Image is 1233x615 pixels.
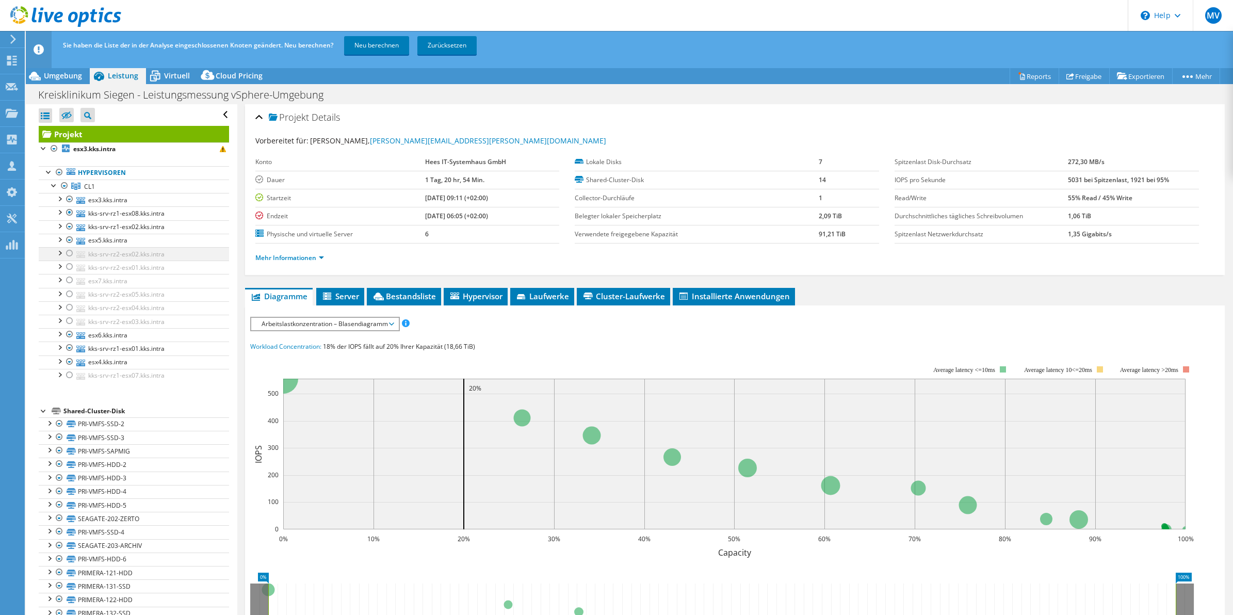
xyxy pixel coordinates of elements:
a: PRI-VMFS-HDD-4 [39,485,229,498]
label: Vorbereitet für: [255,136,309,145]
a: kks-srv-rz2-esx04.kks.intra [39,301,229,315]
a: PRI-VMFS-HDD-6 [39,553,229,566]
text: Capacity [718,547,751,558]
svg: \n [1141,11,1150,20]
text: 60% [818,535,831,543]
text: 90% [1089,535,1101,543]
text: Average latency >20ms [1120,366,1178,374]
label: Durchschnittliches tägliches Schreibvolumen [895,211,1068,221]
text: 100 [268,497,279,506]
label: Konto [255,157,426,167]
span: Installierte Anwendungen [678,291,790,301]
a: PRIMERA-122-HDD [39,593,229,606]
text: 20% [458,535,470,543]
text: 80% [999,535,1011,543]
span: Projekt [269,112,309,123]
label: Dauer [255,175,426,185]
b: 1,06 TiB [1068,212,1091,220]
b: 1 [819,193,822,202]
a: kks-srv-rz1-esx07.kks.intra [39,369,229,382]
a: PRI-VMFS-HDD-2 [39,458,229,471]
h1: Kreisklinikum Siegen - Leistungsmessung vSphere-Umgebung [34,89,339,101]
b: 7 [819,157,822,166]
a: PRI-VMFS-SSD-3 [39,431,229,444]
b: [DATE] 09:11 (+02:00) [425,193,488,202]
label: Endzeit [255,211,426,221]
label: IOPS pro Sekunde [895,175,1068,185]
b: 1,35 Gigabits/s [1068,230,1112,238]
label: Collector-Durchläufe [575,193,819,203]
a: Hypervisoren [39,166,229,180]
a: PRI-VMFS-HDD-5 [39,498,229,512]
a: kks-srv-rz2-esx05.kks.intra [39,288,229,301]
text: 400 [268,416,279,425]
text: 100% [1177,535,1193,543]
a: SEAGATE-203-ARCHIV [39,539,229,553]
tspan: Average latency <=10ms [933,366,995,374]
a: esx4.kks.intra [39,355,229,369]
a: PRI-VMFS-SSD-2 [39,417,229,431]
a: kks-srv-rz1-esx02.kks.intra [39,220,229,234]
span: Hypervisor [449,291,502,301]
b: esx3.kks.intra [73,144,116,153]
a: Mehr [1172,68,1220,84]
span: Server [321,291,359,301]
label: Verwendete freigegebene Kapazität [575,229,819,239]
b: 14 [819,175,826,184]
b: 5031 bei Spitzenlast, 1921 bei 95% [1068,175,1169,184]
a: SEAGATE-202-ZERTO [39,512,229,525]
text: 500 [268,389,279,398]
b: 91,21 TiB [819,230,846,238]
span: Cluster-Laufwerke [582,291,665,301]
span: Sie haben die Liste der in der Analyse eingeschlossenen Knoten geändert. Neu berechnen? [63,41,333,50]
b: 6 [425,230,429,238]
text: 50% [728,535,740,543]
span: Bestandsliste [372,291,436,301]
a: PRI-VMFS-SAPMIG [39,444,229,458]
span: Leistung [108,71,138,80]
a: PRIMERA-131-SSD [39,579,229,593]
span: CL1 [84,182,95,191]
text: 0 [275,525,279,533]
a: Projekt [39,126,229,142]
a: Mehr Informationen [255,253,324,262]
text: 40% [638,535,651,543]
a: Neu berechnen [344,36,409,55]
a: esx5.kks.intra [39,234,229,247]
a: kks-srv-rz2-esx02.kks.intra [39,247,229,261]
a: kks-srv-rz2-esx03.kks.intra [39,315,229,328]
a: esx6.kks.intra [39,328,229,342]
a: PRI-VMFS-SSD-4 [39,525,229,539]
tspan: Average latency 10<=20ms [1024,366,1092,374]
b: Hees IT-Systemhaus GmbH [425,157,506,166]
a: kks-srv-rz1-esx01.kks.intra [39,342,229,355]
a: esx3.kks.intra [39,142,229,156]
span: Virtuell [164,71,190,80]
a: esx3.kks.intra [39,193,229,206]
a: Reports [1010,68,1059,84]
text: 300 [268,443,279,452]
a: PRIMERA-121-HDD [39,566,229,579]
span: Laufwerke [515,291,569,301]
b: [DATE] 06:05 (+02:00) [425,212,488,220]
span: Umgebung [44,71,82,80]
text: 30% [548,535,560,543]
b: 55% Read / 45% Write [1068,193,1132,202]
span: Arbeitslastkonzentration – Blasendiagramm [256,318,393,330]
a: Exportieren [1109,68,1173,84]
label: Spitzenlast Disk-Durchsatz [895,157,1068,167]
a: [PERSON_NAME][EMAIL_ADDRESS][PERSON_NAME][DOMAIN_NAME] [370,136,606,145]
a: Freigabe [1059,68,1110,84]
text: IOPS [253,445,264,463]
text: 70% [908,535,921,543]
text: 200 [268,471,279,479]
label: Belegter lokaler Speicherplatz [575,211,819,221]
a: kks-srv-rz2-esx01.kks.intra [39,261,229,274]
label: Startzeit [255,193,426,203]
span: [PERSON_NAME], [310,136,606,145]
span: 18% der IOPS fällt auf 20% Ihrer Kapazität (18,66 TiB) [323,342,475,351]
text: 10% [367,535,380,543]
b: 272,30 MB/s [1068,157,1105,166]
a: CL1 [39,180,229,193]
label: Shared-Cluster-Disk [575,175,819,185]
